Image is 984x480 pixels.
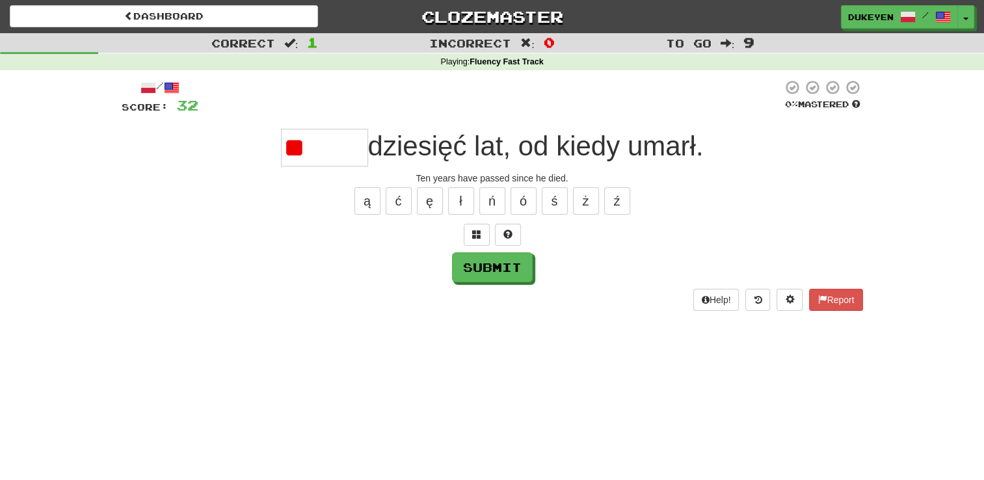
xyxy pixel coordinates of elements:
button: ó [511,187,537,215]
a: DukeYen / [841,5,958,29]
span: 0 % [785,99,798,109]
span: 1 [307,34,318,50]
span: 32 [176,97,198,113]
button: ś [542,187,568,215]
button: Switch sentence to multiple choice alt+p [464,224,490,246]
span: 9 [743,34,754,50]
button: ć [386,187,412,215]
div: / [122,79,198,96]
span: : [721,38,735,49]
button: ż [573,187,599,215]
span: DukeYen [848,11,894,23]
button: ń [479,187,505,215]
div: Ten years have passed since he died. [122,172,863,185]
button: ł [448,187,474,215]
span: / [922,10,929,20]
button: Report [809,289,862,311]
span: To go [666,36,711,49]
span: dziesięć lat, od kiedy umarł. [368,131,704,161]
a: Clozemaster [338,5,646,28]
a: Dashboard [10,5,318,27]
button: ą [354,187,380,215]
span: Correct [211,36,275,49]
span: : [520,38,535,49]
button: Help! [693,289,739,311]
button: ę [417,187,443,215]
span: Score: [122,101,168,113]
button: Single letter hint - you only get 1 per sentence and score half the points! alt+h [495,224,521,246]
button: ź [604,187,630,215]
button: Submit [452,252,533,282]
div: Mastered [782,99,863,111]
span: : [284,38,299,49]
button: Round history (alt+y) [745,289,770,311]
span: 0 [544,34,555,50]
strong: Fluency Fast Track [470,57,543,66]
span: Incorrect [429,36,511,49]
